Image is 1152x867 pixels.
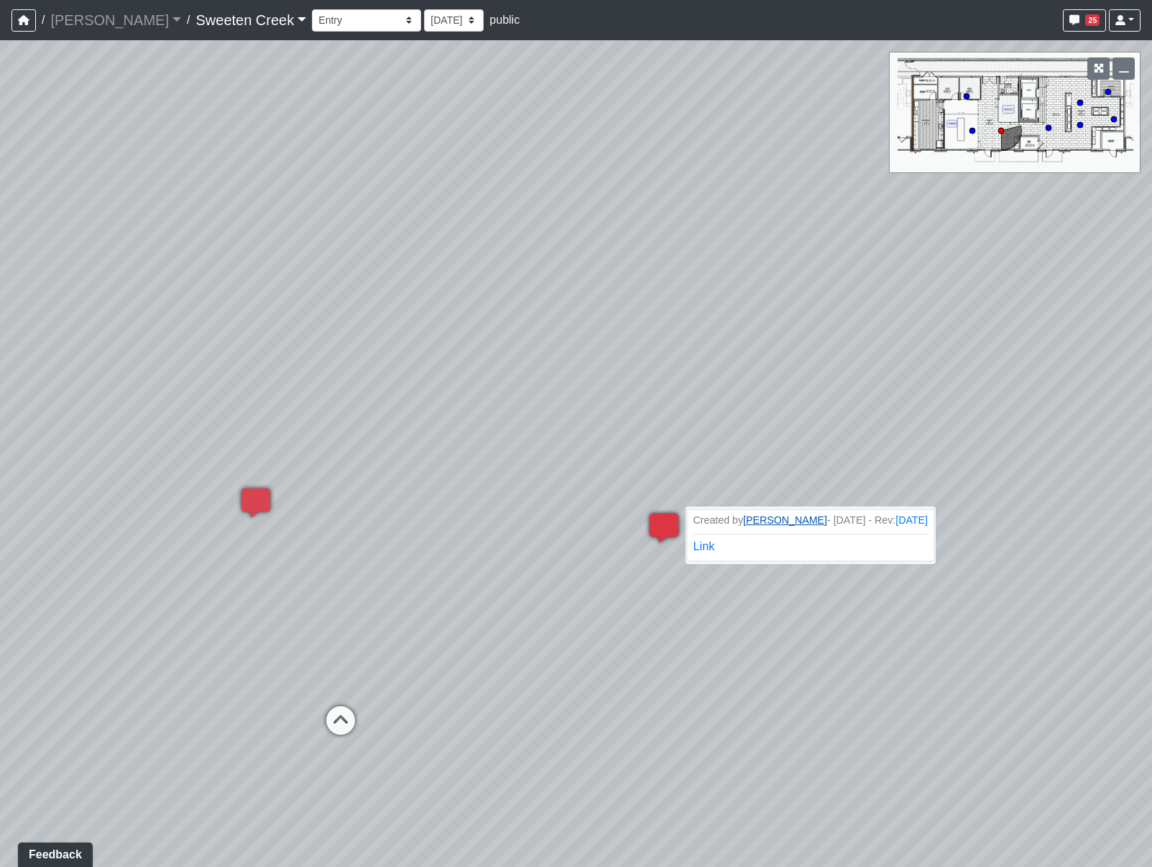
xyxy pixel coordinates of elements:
[743,514,827,526] a: [PERSON_NAME]
[693,513,928,528] small: Created by - [DATE] - Rev:
[1063,9,1106,32] button: 25
[1085,14,1100,26] span: 25
[895,514,928,526] a: [DATE]
[50,6,181,34] a: [PERSON_NAME]
[11,838,96,867] iframe: Ybug feedback widget
[36,6,50,34] span: /
[195,6,306,34] a: Sweeten Creek
[489,14,520,26] span: public
[181,6,195,34] span: /
[693,539,715,552] a: Link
